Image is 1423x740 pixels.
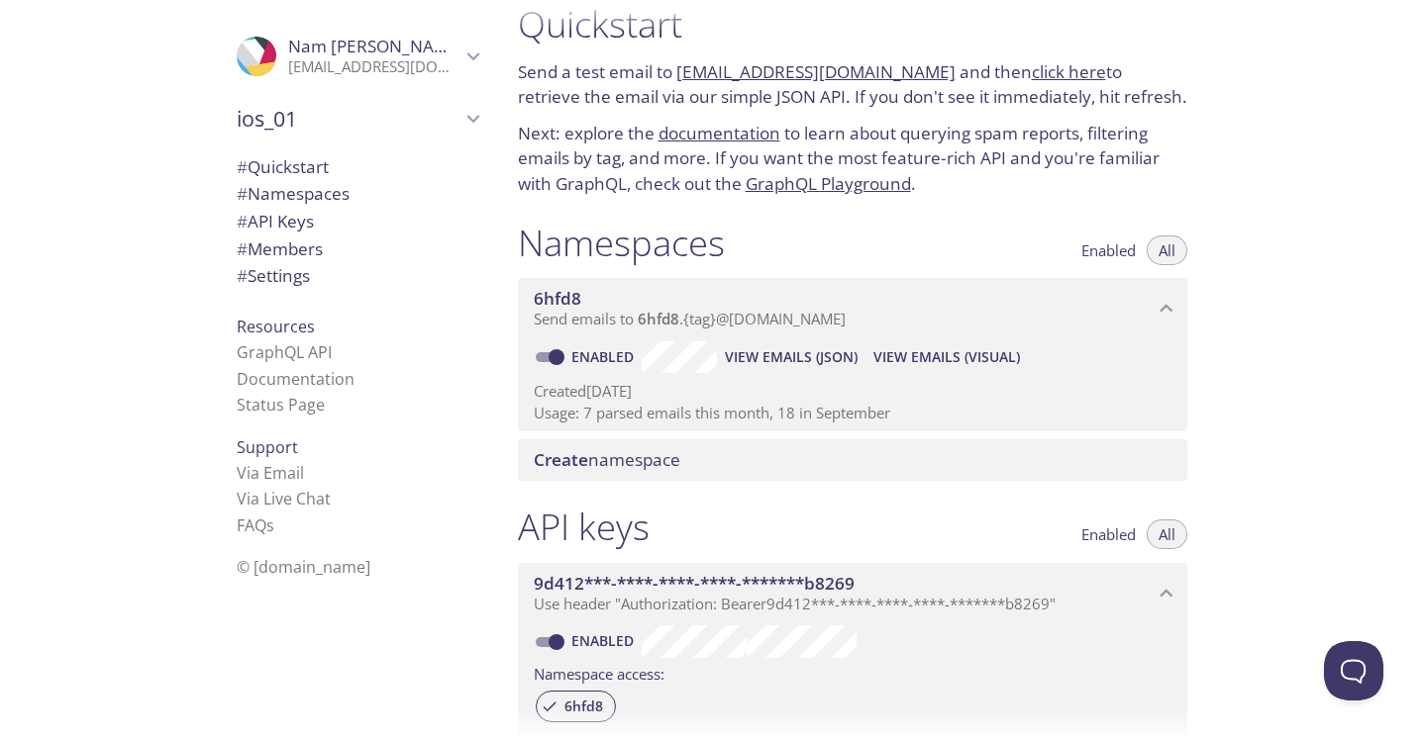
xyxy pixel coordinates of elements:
[237,210,314,232] span: API Keys
[553,697,615,715] span: 6hfd8
[725,345,858,369] span: View Emails (JSON)
[221,235,494,263] div: Members
[221,24,494,89] div: Nam Kevin
[288,57,460,77] p: [EMAIL_ADDRESS][DOMAIN_NAME]
[518,439,1187,481] div: Create namespace
[237,556,370,578] span: © [DOMAIN_NAME]
[221,180,494,208] div: Namespaces
[237,368,355,390] a: Documentation
[288,35,464,57] span: Nam [PERSON_NAME]
[717,341,865,373] button: View Emails (JSON)
[237,105,460,133] span: ios_01
[237,264,248,287] span: #
[237,316,315,337] span: Resources
[237,237,248,260] span: #
[518,278,1187,339] div: 6hfd8 namespace
[221,262,494,290] div: Team Settings
[237,264,310,287] span: Settings
[237,488,331,509] a: Via Live Chat
[237,436,298,458] span: Support
[237,155,329,178] span: Quickstart
[1324,641,1383,700] iframe: Help Scout Beacon - Open
[221,153,494,181] div: Quickstart
[237,341,332,363] a: GraphQL API
[746,172,911,195] a: GraphQL Playground
[534,448,588,471] span: Create
[568,347,642,366] a: Enabled
[237,210,248,232] span: #
[237,514,274,536] a: FAQ
[237,182,248,205] span: #
[221,93,494,144] div: ios_01
[659,122,780,144] a: documentation
[266,514,274,536] span: s
[865,341,1028,373] button: View Emails (Visual)
[518,121,1187,197] p: Next: explore the to learn about querying spam reports, filtering emails by tag, and more. If you...
[221,208,494,235] div: API Keys
[534,381,1171,402] p: Created [DATE]
[638,309,679,328] span: 6hfd8
[518,505,650,549] h1: API keys
[1069,235,1148,265] button: Enabled
[237,237,323,260] span: Members
[534,403,1171,423] p: Usage: 7 parsed emails this month, 18 in September
[536,691,616,722] div: 6hfd8
[873,345,1020,369] span: View Emails (Visual)
[534,309,846,328] span: Send emails to . {tag} @[DOMAIN_NAME]
[237,394,325,416] a: Status Page
[1147,235,1187,265] button: All
[518,2,1187,46] h1: Quickstart
[237,462,304,484] a: Via Email
[237,155,248,178] span: #
[534,658,664,687] label: Namespace access:
[534,287,581,310] span: 6hfd8
[1147,519,1187,549] button: All
[534,448,680,471] span: namespace
[1032,60,1106,83] a: click here
[518,59,1187,110] p: Send a test email to and then to retrieve the email via our simple JSON API. If you don't see it ...
[1069,519,1148,549] button: Enabled
[568,631,642,650] a: Enabled
[237,182,350,205] span: Namespaces
[518,221,725,265] h1: Namespaces
[676,60,956,83] a: [EMAIL_ADDRESS][DOMAIN_NAME]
